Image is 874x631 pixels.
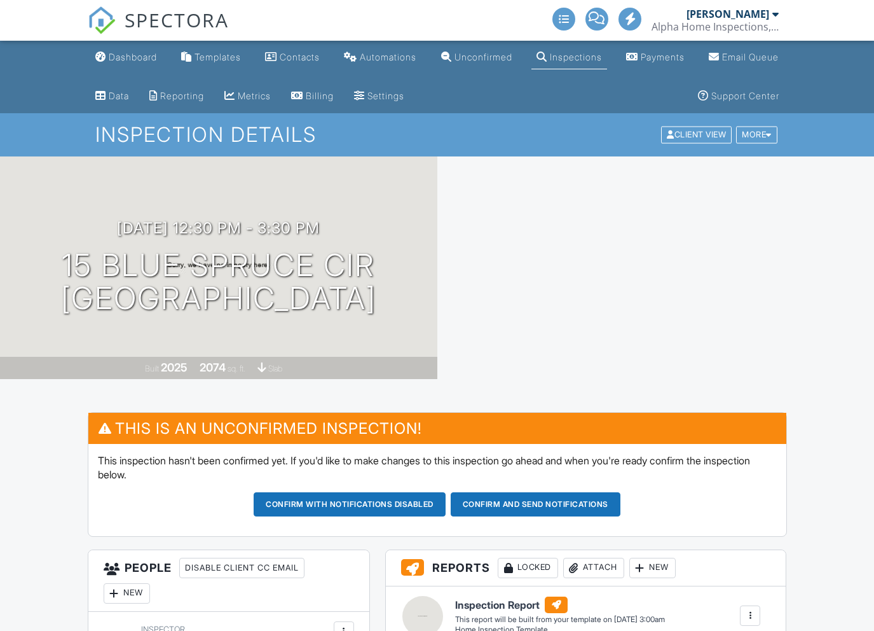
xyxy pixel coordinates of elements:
div: Contacts [280,52,320,62]
div: New [104,583,150,604]
div: Data [109,90,129,101]
div: Metrics [238,90,271,101]
img: The Best Home Inspection Software - Spectora [88,6,116,34]
h3: Reports [386,550,786,586]
h6: Inspection Report [455,597,665,613]
h3: People [88,550,369,612]
a: Templates [176,46,246,69]
a: Client View [660,129,735,139]
button: Confirm and send notifications [451,492,620,517]
button: Confirm with notifications disabled [254,492,446,517]
a: Dashboard [90,46,162,69]
div: This report will be built from your template on [DATE] 3:00am [455,614,665,625]
h1: 15 blue spruce cir [GEOGRAPHIC_DATA] [61,249,376,316]
h3: This is an Unconfirmed Inspection! [88,413,786,444]
div: Inspections [550,52,602,62]
div: Unconfirmed [454,52,512,62]
a: Payments [621,46,690,69]
h1: Inspection Details [95,123,778,146]
a: Billing [286,85,339,108]
span: SPECTORA [125,6,229,33]
div: Alpha Home Inspections, LLC [652,20,779,33]
div: More [736,127,777,144]
div: Attach [563,558,624,578]
div: Client View [661,127,732,144]
div: 2025 [161,361,188,374]
div: Payments [641,52,685,62]
div: 2074 [200,361,226,374]
h3: [DATE] 12:30 pm - 3:30 pm [117,219,320,237]
div: Email Queue [722,52,779,62]
div: [PERSON_NAME] [686,8,769,20]
a: Automations (Advanced) [339,46,421,69]
a: Settings [349,85,409,108]
a: Data [90,85,134,108]
div: Disable Client CC Email [179,558,304,578]
a: SPECTORA [88,17,229,44]
span: slab [268,364,282,373]
span: sq. ft. [228,364,245,373]
a: Contacts [260,46,325,69]
div: New [629,558,676,578]
a: Email Queue [704,46,784,69]
p: This inspection hasn't been confirmed yet. If you'd like to make changes to this inspection go ah... [98,454,777,482]
div: Settings [367,90,404,101]
a: Reporting [144,85,209,108]
a: Unconfirmed [436,46,517,69]
div: Automations [360,52,416,62]
a: Metrics [219,85,276,108]
a: Support Center [693,85,784,108]
span: Built [145,364,159,373]
div: Support Center [711,90,779,101]
div: Dashboard [109,52,157,62]
div: Reporting [160,90,204,101]
div: Templates [195,52,241,62]
a: Inspections [531,46,607,69]
div: Billing [306,90,334,101]
div: Locked [498,558,558,578]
